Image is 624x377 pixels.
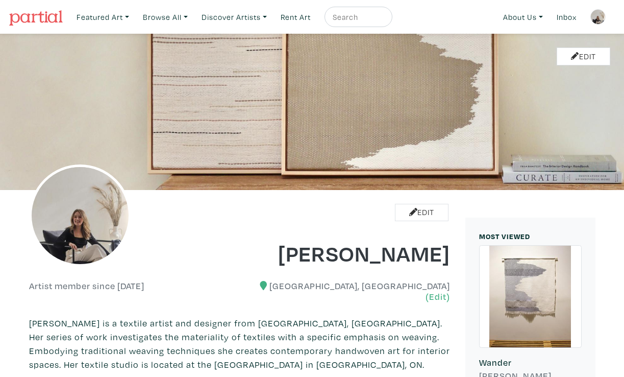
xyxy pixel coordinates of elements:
a: Browse All [138,7,192,28]
a: Discover Artists [197,7,271,28]
h6: [GEOGRAPHIC_DATA], [GEOGRAPHIC_DATA] [247,280,450,302]
a: About Us [498,7,547,28]
h6: Artist member since [DATE] [29,280,144,292]
a: Edit [395,204,448,222]
a: (Edit) [426,291,450,302]
a: Inbox [552,7,581,28]
h1: [PERSON_NAME] [247,239,450,267]
small: MOST VIEWED [479,231,530,241]
input: Search [332,11,383,23]
a: Featured Art [72,7,134,28]
a: Edit [557,48,610,65]
img: phpThumb.php [590,9,606,25]
a: Rent Art [276,7,315,28]
h6: Wander [479,357,582,368]
img: phpThumb.php [29,164,131,267]
p: [PERSON_NAME] is a textile artist and designer from [GEOGRAPHIC_DATA], [GEOGRAPHIC_DATA]. Her ser... [29,316,450,371]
